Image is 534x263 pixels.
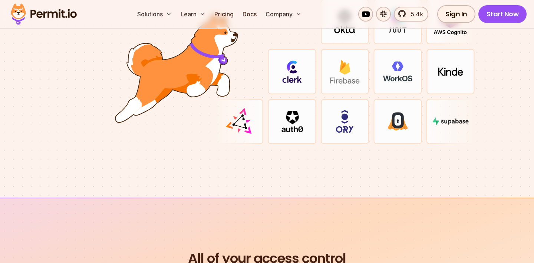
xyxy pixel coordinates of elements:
button: Company [263,7,304,22]
a: 5.4k [394,7,428,22]
span: 5.4k [406,10,423,19]
a: Pricing [211,7,237,22]
a: Start Now [478,5,527,23]
button: Solutions [134,7,175,22]
button: Learn [178,7,208,22]
a: Sign In [437,5,475,23]
img: Permit logo [7,1,80,27]
a: Docs [240,7,260,22]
